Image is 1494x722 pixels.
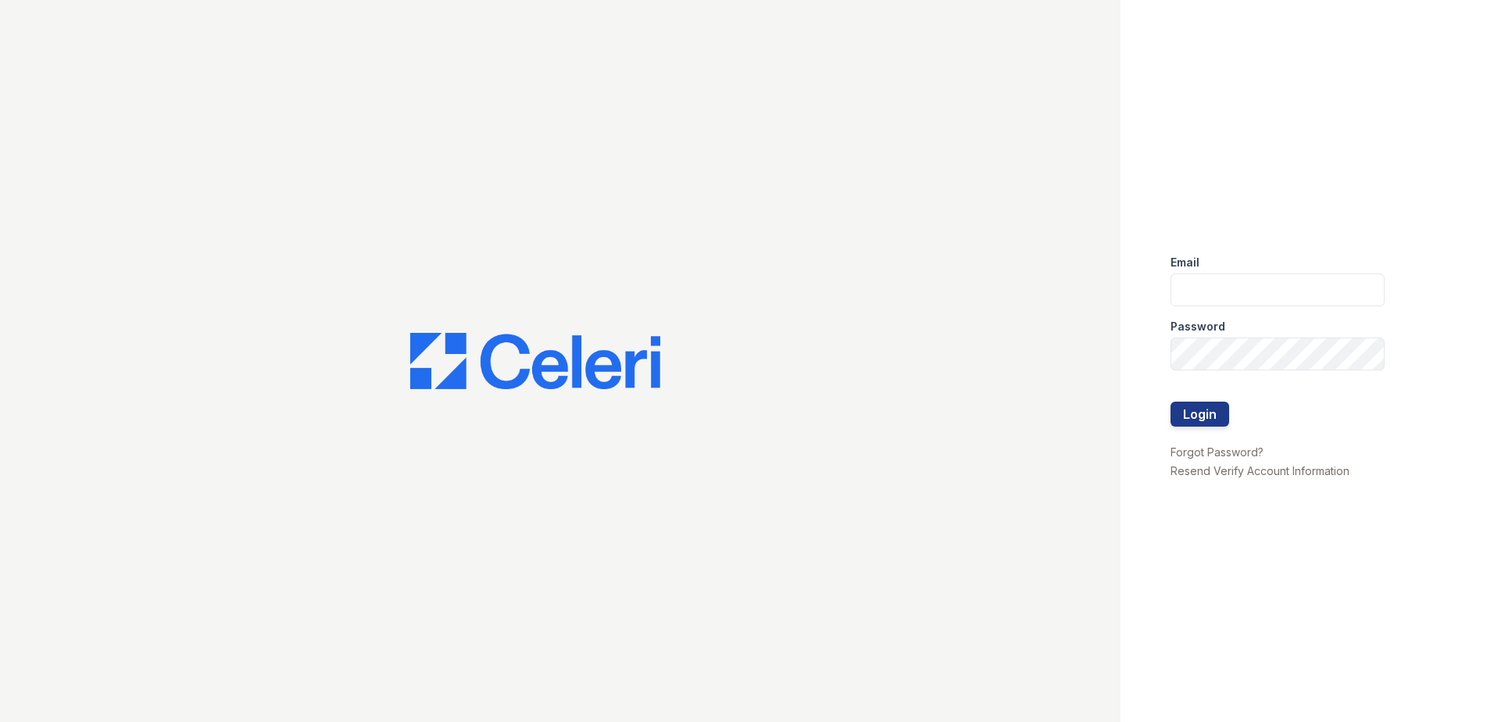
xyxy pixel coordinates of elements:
[1171,319,1225,334] label: Password
[1171,402,1229,427] button: Login
[1171,255,1199,270] label: Email
[1171,445,1263,459] a: Forgot Password?
[410,333,660,389] img: CE_Logo_Blue-a8612792a0a2168367f1c8372b55b34899dd931a85d93a1a3d3e32e68fde9ad4.png
[1171,464,1349,477] a: Resend Verify Account Information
